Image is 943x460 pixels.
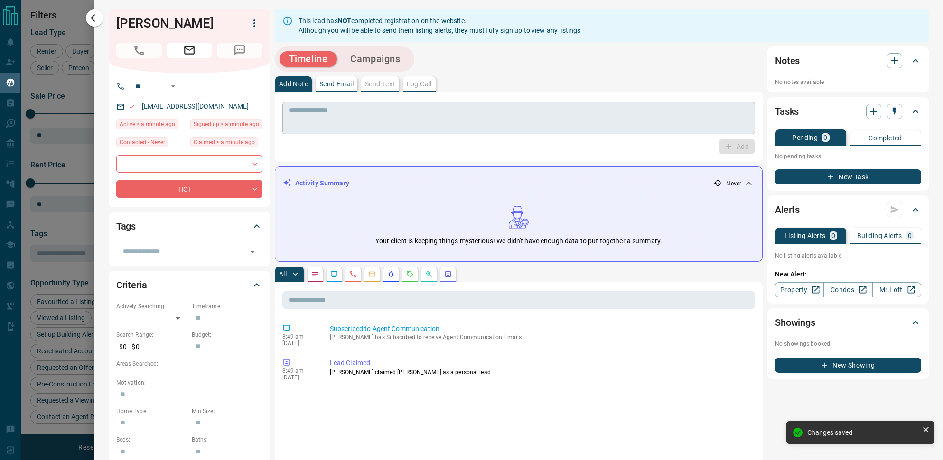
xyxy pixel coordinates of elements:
[723,179,741,188] p: - Never
[338,17,351,25] strong: NOT
[775,269,921,279] p: New Alert:
[775,311,921,334] div: Showings
[116,302,187,311] p: Actively Searching:
[775,169,921,184] button: New Task
[116,378,262,387] p: Motivation:
[116,407,187,415] p: Home Type:
[120,120,175,129] span: Active < a minute ago
[282,368,316,374] p: 8:49 am
[116,274,262,296] div: Criteria
[775,340,921,348] p: No showings booked
[368,270,376,278] svg: Emails
[868,135,902,141] p: Completed
[280,51,337,67] button: Timeline
[167,43,212,58] span: Email
[192,331,262,339] p: Budget:
[831,232,835,239] p: 0
[406,270,414,278] svg: Requests
[857,232,902,239] p: Building Alerts
[387,270,395,278] svg: Listing Alerts
[299,12,581,39] div: This lead has completed registration on the website. Although you will be able to send them listi...
[279,81,308,87] p: Add Note
[775,78,921,86] p: No notes available
[775,53,800,68] h2: Notes
[807,429,918,436] div: Changes saved
[116,215,262,238] div: Tags
[283,175,755,192] div: Activity Summary- Never
[116,359,262,368] p: Areas Searched:
[194,120,259,129] span: Signed up < a minute ago
[295,178,349,188] p: Activity Summary
[192,407,262,415] p: Min Size:
[116,16,232,31] h1: [PERSON_NAME]
[425,270,433,278] svg: Opportunities
[311,270,319,278] svg: Notes
[792,134,818,141] p: Pending
[116,43,162,58] span: No Number
[872,282,921,297] a: Mr.Loft
[192,302,262,311] p: Timeframe:
[775,49,921,72] div: Notes
[168,81,179,92] button: Open
[908,232,912,239] p: 0
[823,282,872,297] a: Condos
[142,102,249,110] a: [EMAIL_ADDRESS][DOMAIN_NAME]
[775,315,815,330] h2: Showings
[282,333,316,340] p: 8:49 am
[775,202,800,217] h2: Alerts
[330,270,338,278] svg: Lead Browsing Activity
[775,282,824,297] a: Property
[116,331,187,339] p: Search Range:
[129,103,135,110] svg: Email Valid
[375,236,662,246] p: Your client is keeping things mysterious! We didn't have enough data to put together a summary.
[341,51,410,67] button: Campaigns
[192,435,262,444] p: Baths:
[319,81,354,87] p: Send Email
[190,137,262,150] div: Tue Oct 14 2025
[282,374,316,381] p: [DATE]
[116,277,147,293] h2: Criteria
[330,368,751,377] p: [PERSON_NAME] claimed [PERSON_NAME] as a personal lead
[775,100,921,123] div: Tasks
[279,271,287,277] p: All
[120,138,165,147] span: Contacted - Never
[116,219,136,234] h2: Tags
[349,270,357,278] svg: Calls
[116,435,187,444] p: Beds:
[246,245,259,258] button: Open
[116,119,186,132] div: Tue Oct 14 2025
[190,119,262,132] div: Tue Oct 14 2025
[116,339,187,355] p: $0 - $0
[775,198,921,221] div: Alerts
[444,270,452,278] svg: Agent Actions
[330,324,751,334] p: Subscribed to Agent Communication
[330,358,751,368] p: Lead Claimed
[116,180,262,198] div: HOT
[775,358,921,373] button: New Showing
[330,334,751,340] p: [PERSON_NAME] has Subscribed to receive Agent Communication Emails
[775,104,799,119] h2: Tasks
[823,134,827,141] p: 0
[217,43,262,58] span: No Number
[775,149,921,164] p: No pending tasks
[194,138,255,147] span: Claimed < a minute ago
[784,232,826,239] p: Listing Alerts
[282,340,316,347] p: [DATE]
[775,251,921,260] p: No listing alerts available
